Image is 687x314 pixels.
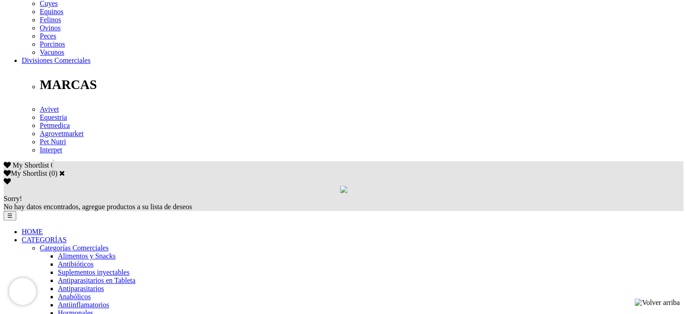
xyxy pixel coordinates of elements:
label: 0 [51,169,55,177]
a: Equinos [40,8,63,15]
a: Anabólicos [58,293,91,300]
a: CATEGORÍAS [22,236,67,244]
a: Suplementos inyectables [58,268,130,276]
a: Antiparasitarios en Tableta [58,277,136,284]
a: Agrovetmarket [40,130,84,137]
iframe: Brevo live chat [9,278,36,305]
img: Volver arriba [635,299,680,307]
span: Sorry! [4,195,22,202]
span: ( ) [49,169,57,177]
button: ☰ [4,211,16,220]
span: My Shortlist [13,161,49,169]
a: Peces [40,32,56,40]
a: Interpet [40,146,62,154]
a: Antiparasitarios [58,285,104,292]
label: My Shortlist [4,169,47,177]
div: No hay datos encontrados, agregue productos a su lista de deseos [4,195,683,211]
p: MARCAS [40,77,683,92]
a: Cerrar [59,169,65,177]
a: Categorías Comerciales [40,244,108,252]
a: Avivet [40,105,59,113]
span: 0 [51,161,54,169]
a: Porcinos [40,40,65,48]
a: Antiinflamatorios [58,301,109,309]
a: HOME [22,228,43,235]
img: loading.gif [340,186,347,193]
a: Alimentos y Snacks [58,252,116,260]
a: Felinos [40,16,61,23]
a: Vacunos [40,48,64,56]
a: Pet Nutri [40,138,66,145]
a: Antibióticos [58,260,93,268]
a: Divisiones Comerciales [22,56,90,64]
a: Petmedica [40,122,70,129]
a: Equestria [40,113,67,121]
a: Ovinos [40,24,61,32]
